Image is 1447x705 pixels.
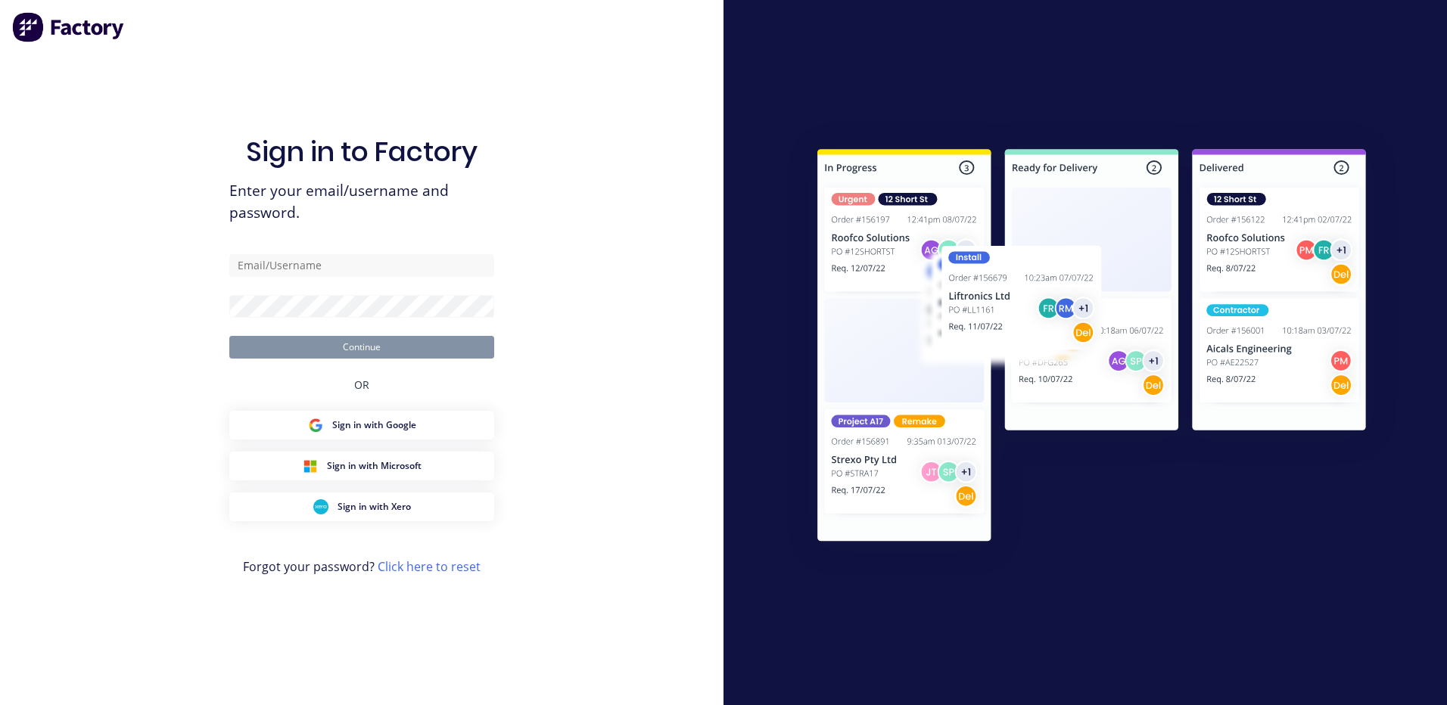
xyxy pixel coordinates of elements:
span: Sign in with Microsoft [327,459,422,473]
button: Xero Sign inSign in with Xero [229,492,494,521]
button: Continue [229,336,494,359]
h1: Sign in to Factory [246,135,478,168]
img: Xero Sign in [313,499,328,514]
img: Google Sign in [308,418,323,433]
span: Enter your email/username and password. [229,180,494,224]
img: Microsoft Sign in [303,458,318,474]
button: Google Sign inSign in with Google [229,411,494,439]
input: Email/Username [229,254,494,277]
a: Click here to reset [378,558,481,575]
img: Sign in [784,119,1399,577]
div: OR [354,359,369,411]
button: Microsoft Sign inSign in with Microsoft [229,452,494,480]
span: Sign in with Google [332,418,416,432]
span: Sign in with Xero [338,500,411,514]
img: Factory [12,12,126,42]
span: Forgot your password? [243,557,481,576]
